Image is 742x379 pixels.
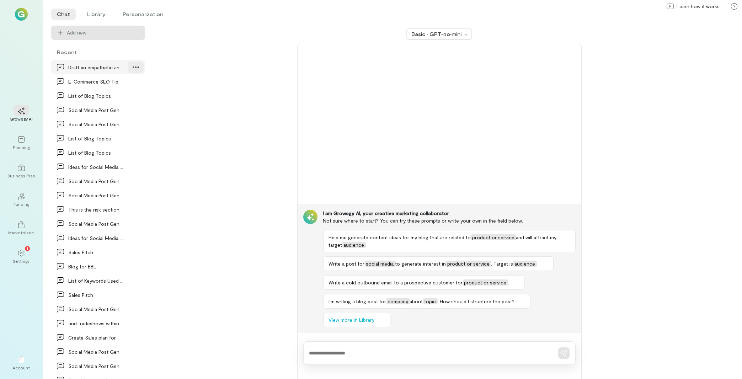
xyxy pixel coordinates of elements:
div: Planning [13,144,30,150]
div: Social Media Post Generation [68,305,124,313]
span: Add new [67,29,86,36]
div: Ideas for Social Media about Company or Product [68,234,124,242]
div: Social Media Post Generation [68,220,124,228]
div: find tradeshows within 50 miles of [GEOGRAPHIC_DATA] for… [68,320,124,327]
span: audience [342,242,366,248]
button: Write a cold outbound email to a prospective customer forproduct or service. [323,275,525,290]
span: audience [513,261,537,267]
div: I am Growegy AI, your creative marketing collaborator. [323,210,576,217]
div: Social Media Post Generation [68,177,124,185]
div: Social Media Post Generation [68,106,124,114]
span: product or service [471,234,516,240]
button: View more in Library [323,313,390,327]
li: Library [81,9,111,20]
span: View more in Library [329,316,375,324]
div: Social Media Post Generation [68,121,124,128]
div: Settings [13,258,30,264]
span: Help me generate content ideas for my blog that are related to [329,234,471,240]
span: product or service [463,279,508,285]
div: Social Media Post Generation [68,362,124,370]
span: . [508,279,509,285]
button: I’m writing a blog post forcompanyabouttopic. How should I structure the post? [323,294,530,309]
div: Account [9,351,34,376]
div: Sales Pitch [68,249,124,256]
span: and will attract my target [329,234,557,248]
span: to generate interest in [395,261,446,267]
button: Help me generate content ideas for my blog that are related toproduct or serviceand will attract ... [323,230,576,252]
span: topic [423,298,438,304]
span: 1 [27,245,28,251]
a: Funding [9,187,34,213]
div: Account [13,365,30,370]
span: about [410,298,423,304]
a: Growegy AI [9,102,34,127]
span: Write a cold outbound email to a prospective customer for [329,279,463,285]
span: . How should I structure the post? [438,298,515,304]
span: . [366,242,367,248]
span: social media [365,261,395,267]
a: Planning [9,130,34,156]
div: List of Keywords Used for Product Search [68,277,124,284]
div: Recent [51,48,145,56]
a: Marketplace [9,215,34,241]
div: E-Commerce SEO Tips and Tricks [68,78,124,85]
div: Not sure where to start? You can try these prompts or write your own in the field below. [323,217,576,224]
div: List of Blog Topics [68,92,124,100]
button: Write a post forsocial mediato generate interest inproduct or service. Target isaudience. [323,256,554,271]
a: Settings [9,244,34,269]
div: Social Media Post Generation [68,192,124,199]
span: I’m writing a blog post for [329,298,386,304]
div: This is the risk section of my business plan: G… [68,206,124,213]
div: Business Plan [7,173,35,178]
div: Sales Pitch [68,291,124,299]
div: Ideas for Social Media about Company or Product [68,163,124,171]
div: List of Blog Topics [68,135,124,142]
span: company [386,298,410,304]
span: Learn how it works [677,3,720,10]
a: Business Plan [9,159,34,184]
div: Social Media Post Generation [68,348,124,356]
div: Marketplace [9,230,34,235]
div: Basic · GPT‑4o‑mini [411,31,463,38]
div: Blog for BBL [68,263,124,270]
span: product or service [446,261,491,267]
span: . [537,261,538,267]
div: List of Blog Topics [68,149,124,156]
div: Funding [14,201,29,207]
div: Draft an empathetic and solution-oriented respons… [68,64,124,71]
li: Chat [51,9,76,20]
div: Create Sales plan for my sales team focus on Pres… [68,334,124,341]
span: . Target is [491,261,513,267]
span: Write a post for [329,261,365,267]
div: Growegy AI [10,116,33,122]
li: Personalization [117,9,169,20]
